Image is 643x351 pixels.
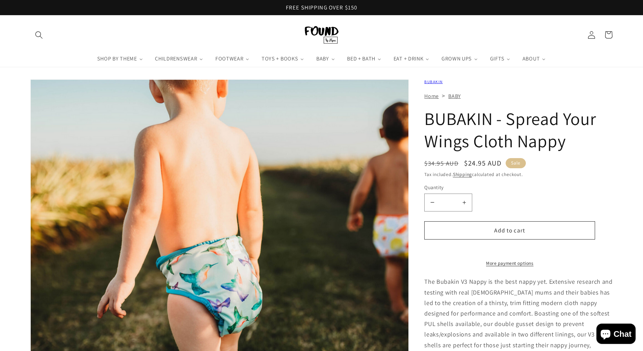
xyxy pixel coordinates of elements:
[149,51,210,67] a: CHILDRENSWEAR
[594,324,638,346] inbox-online-store-chat: Shopify online store chat
[30,26,48,44] summary: Search
[256,51,310,67] a: TOYS + BOOKS
[424,93,439,100] a: Home
[464,158,502,168] span: $24.95 AUD
[209,51,256,67] a: FOOTWEAR
[154,55,198,62] span: CHILDRENSWEAR
[424,184,568,191] label: Quantity
[305,26,339,44] img: FOUND By Flynn logo
[424,221,595,240] button: Add to cart
[442,92,445,100] span: >
[341,51,387,67] a: BED + BATH
[315,55,330,62] span: BABY
[448,93,461,100] a: BABY
[392,55,424,62] span: EAT + DRINK
[260,55,299,62] span: TOYS + BOOKS
[440,55,473,62] span: GROWN UPS
[346,55,376,62] span: BED + BATH
[489,55,505,62] span: GIFTS
[387,51,435,67] a: EAT + DRINK
[435,51,484,67] a: GROWN UPS
[516,51,552,67] a: ABOUT
[424,159,458,167] s: $34.95 AUD
[424,79,443,84] a: BUBAKIN
[506,158,526,168] span: Sale
[453,171,472,177] a: Shipping
[521,55,540,62] span: ABOUT
[91,51,149,67] a: SHOP BY THEME
[424,171,613,178] div: Tax included. calculated at checkout.
[424,260,595,267] a: More payment options
[96,55,138,62] span: SHOP BY THEME
[424,108,613,152] h1: BUBAKIN - Spread Your Wings Cloth Nappy
[484,51,516,67] a: GIFTS
[310,51,341,67] a: BABY
[214,55,244,62] span: FOOTWEAR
